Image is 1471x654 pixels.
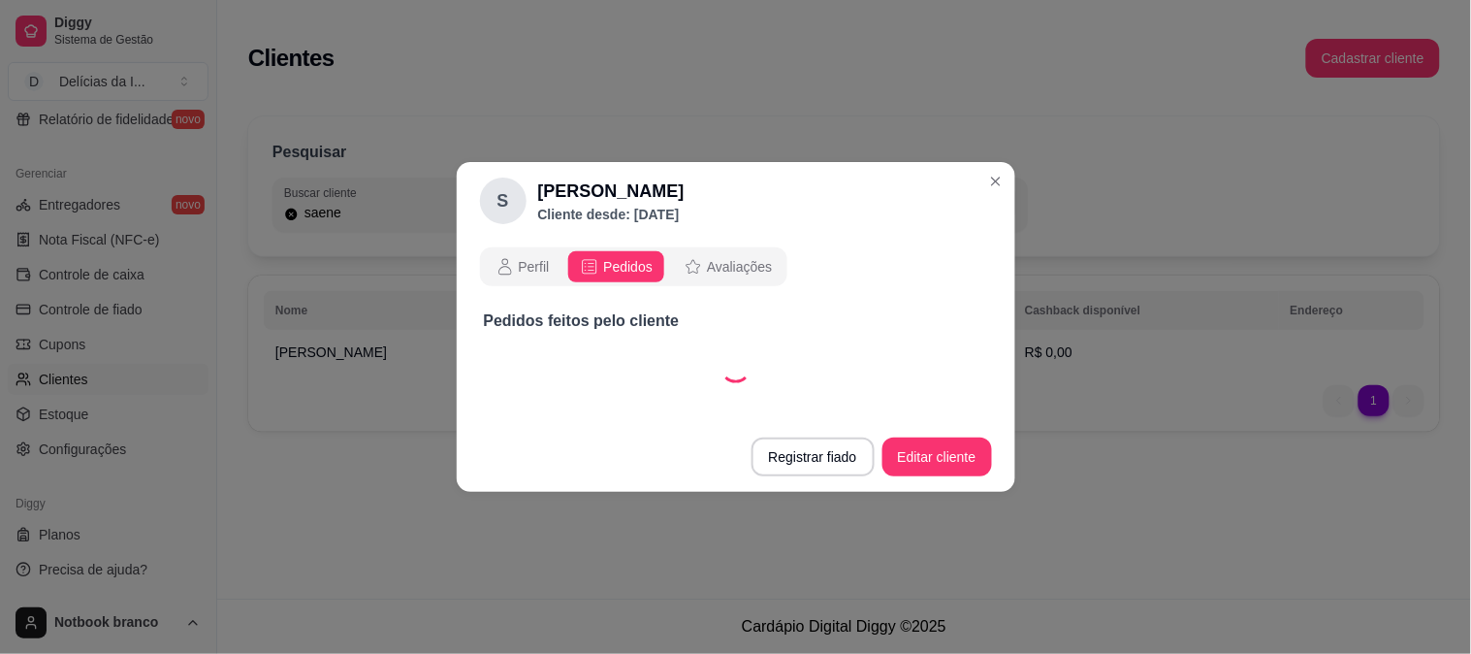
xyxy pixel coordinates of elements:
[480,178,527,224] div: S
[538,178,685,205] h2: [PERSON_NAME]
[519,257,550,277] span: Perfil
[707,257,772,277] span: Avaliações
[484,310,988,333] p: Pedidos feitos pelo cliente
[751,438,875,476] button: Registrar fiado
[480,247,788,286] div: opções
[603,257,653,277] span: Pedidos
[882,438,992,476] button: Editar cliente
[720,352,751,383] div: Loading
[538,205,685,224] p: Cliente desde: [DATE]
[480,247,992,286] div: opções
[980,166,1011,197] button: Close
